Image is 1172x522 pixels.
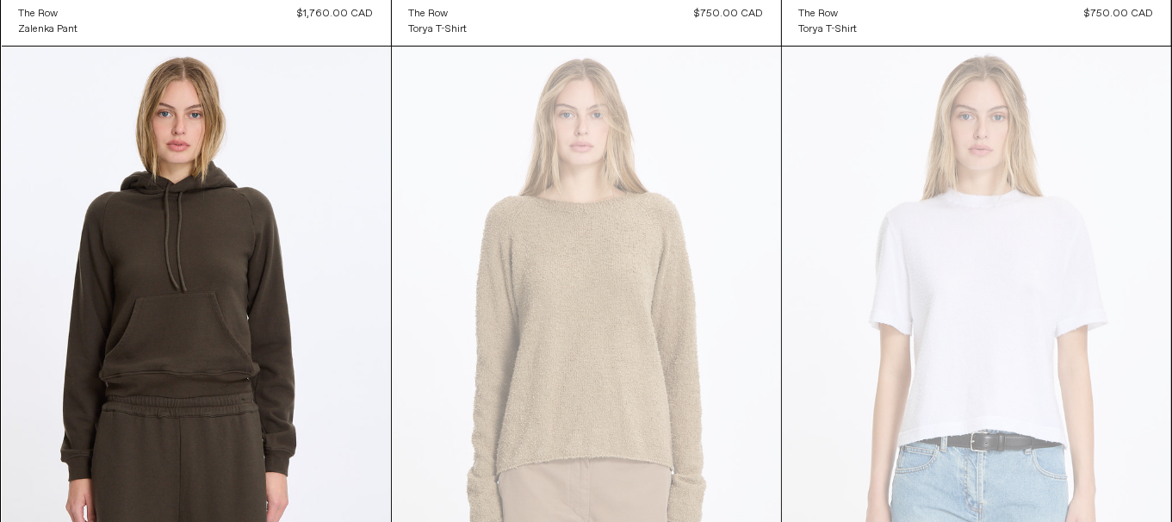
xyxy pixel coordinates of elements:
[19,7,59,22] div: The Row
[409,22,468,37] a: Torya T-Shirt
[298,6,374,22] div: $1,760.00 CAD
[19,22,78,37] a: Zalenka Pant
[19,6,78,22] a: The Row
[799,7,839,22] div: The Row
[409,6,468,22] a: The Row
[695,6,764,22] div: $750.00 CAD
[799,22,858,37] a: Torya T-Shirt
[409,7,449,22] div: The Row
[799,6,858,22] a: The Row
[1085,6,1154,22] div: $750.00 CAD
